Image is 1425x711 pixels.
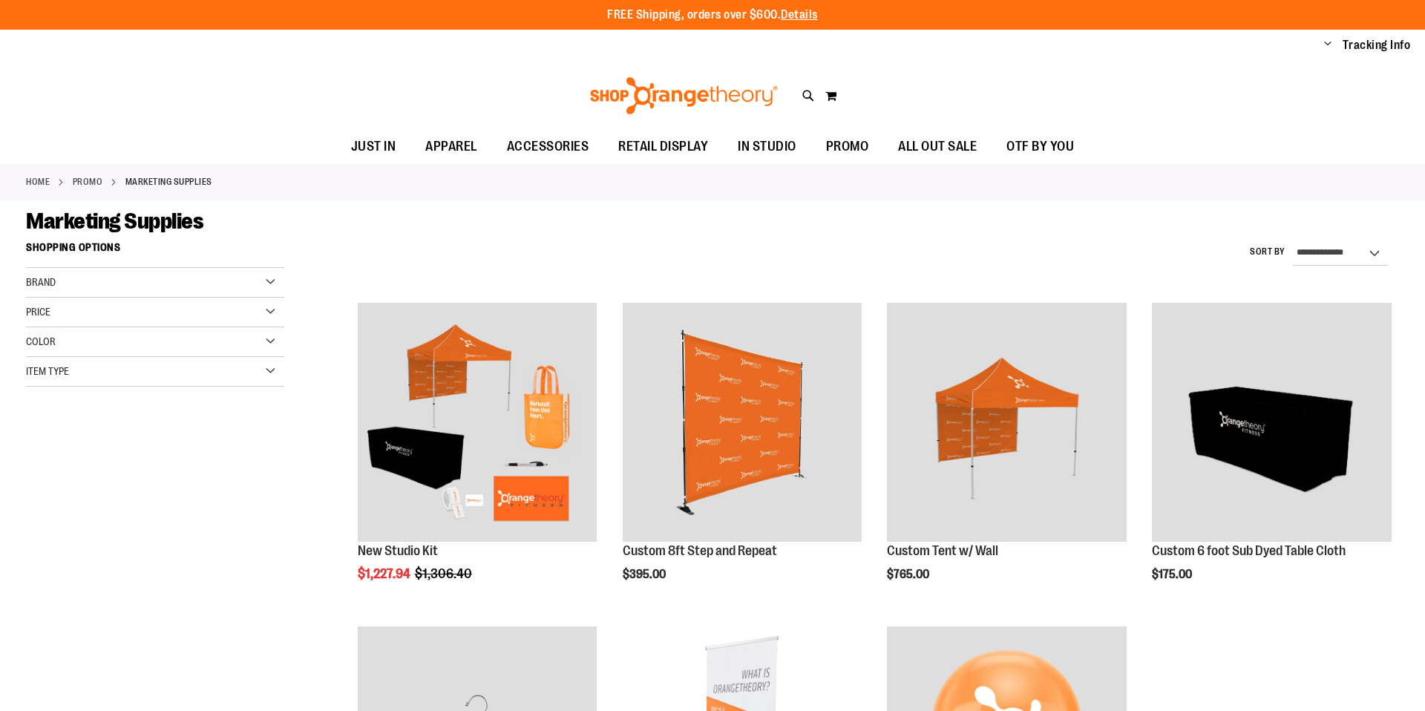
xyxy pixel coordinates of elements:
span: Brand [26,276,56,288]
a: RETAIL DISPLAY [603,130,723,164]
a: New Studio Kit [358,303,597,545]
span: OTF BY YOU [1006,130,1074,163]
strong: Marketing Supplies [125,175,212,189]
a: APPAREL [410,130,492,164]
span: APPAREL [425,130,477,163]
a: Details [781,8,818,22]
a: OTF BY YOU [992,130,1089,164]
a: Home [26,175,50,189]
a: OTF 6 foot Sub Dyed Table Cloth [1152,303,1392,545]
a: JUST IN [336,130,411,164]
a: Tracking Info [1343,37,1411,53]
div: Color [26,327,284,357]
img: Shop Orangetheory [588,77,780,114]
a: New Studio Kit [358,543,438,558]
span: RETAIL DISPLAY [618,130,708,163]
span: $395.00 [623,568,668,581]
img: OTF 6 foot Sub Dyed Table Cloth [1152,303,1392,543]
span: $1,306.40 [415,566,474,581]
a: Custom 6 foot Sub Dyed Table Cloth [1152,543,1346,558]
span: PROMO [826,130,869,163]
a: IN STUDIO [723,130,811,164]
div: Brand [26,268,284,298]
a: PROMO [811,130,884,163]
a: ALL OUT SALE [883,130,992,164]
span: $1,227.94 [358,566,413,581]
img: New Studio Kit [358,303,597,543]
span: Color [26,335,56,347]
button: Account menu [1324,38,1331,53]
img: OTF Custom Tent w/single sided wall Orange [887,303,1127,543]
a: OTF Custom Tent w/single sided wall Orange [887,303,1127,545]
span: ALL OUT SALE [898,130,977,163]
a: OTF 8ft Step and Repeat [623,303,862,545]
span: Marketing Supplies [26,209,203,234]
span: Price [26,306,50,318]
div: product [879,295,1134,619]
div: Price [26,298,284,327]
a: PROMO [73,175,103,189]
label: Sort By [1250,246,1285,258]
div: product [615,295,870,619]
span: IN STUDIO [738,130,796,163]
a: Custom 8ft Step and Repeat [623,543,777,558]
span: Item Type [26,365,69,377]
span: ACCESSORIES [507,130,589,163]
div: product [350,295,605,619]
a: Custom Tent w/ Wall [887,543,998,558]
img: OTF 8ft Step and Repeat [623,303,862,543]
span: JUST IN [351,130,396,163]
span: $175.00 [1152,568,1194,581]
p: FREE Shipping, orders over $600. [607,7,818,24]
div: Item Type [26,357,284,387]
strong: Shopping Options [26,235,284,268]
div: product [1144,295,1399,619]
a: ACCESSORIES [492,130,604,164]
span: $765.00 [887,568,931,581]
